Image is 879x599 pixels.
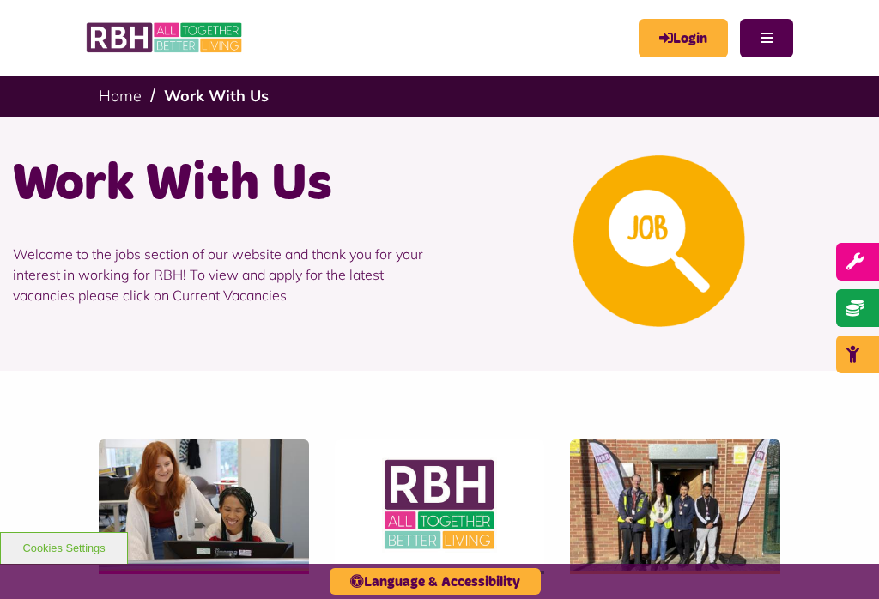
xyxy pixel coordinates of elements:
[573,155,745,327] img: Looking For A Job
[86,17,245,58] img: RBH
[164,86,269,106] a: Work With Us
[330,568,541,595] button: Language & Accessibility
[335,439,545,571] img: RBH Logo Social Media 480X360 (1)
[13,151,427,218] h1: Work With Us
[639,19,728,57] a: MyRBH
[99,439,309,571] img: IMG 1470
[99,86,142,106] a: Home
[570,439,780,571] img: Dropinfreehold2
[13,218,427,331] p: Welcome to the jobs section of our website and thank you for your interest in working for RBH! To...
[740,19,793,57] button: Navigation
